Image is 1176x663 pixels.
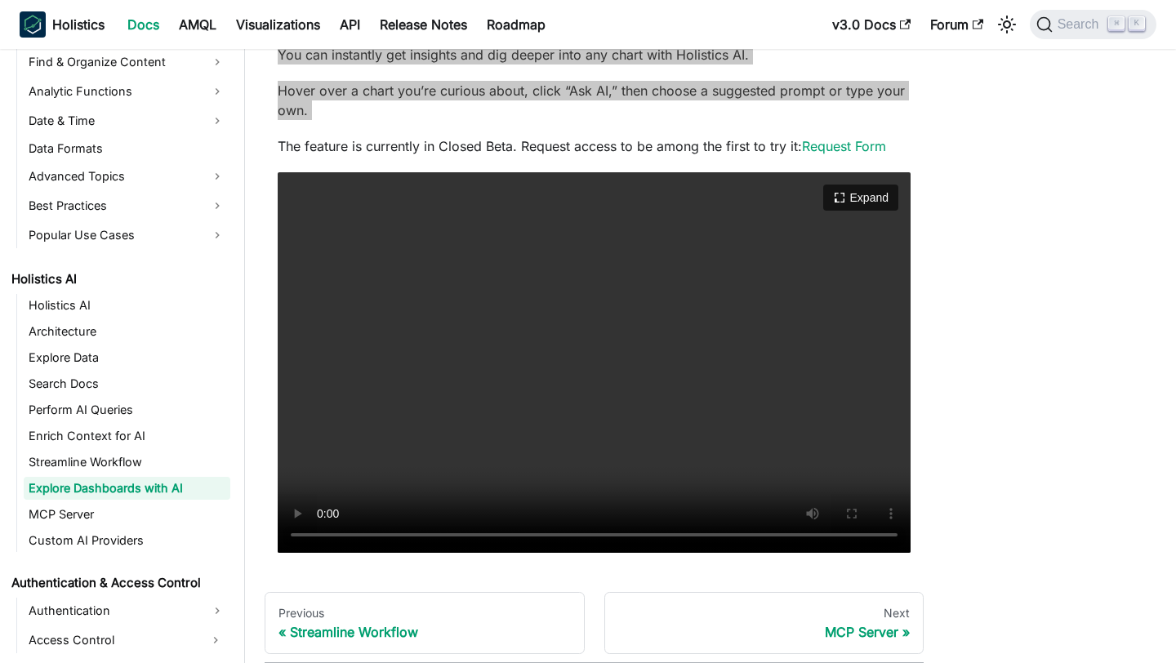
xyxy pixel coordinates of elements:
[24,78,230,105] a: Analytic Functions
[1129,16,1145,31] kbd: K
[24,108,230,134] a: Date & Time
[370,11,477,38] a: Release Notes
[278,624,571,640] div: Streamline Workflow
[330,11,370,38] a: API
[24,598,230,624] a: Authentication
[20,11,46,38] img: Holistics
[7,268,230,291] a: Holistics AI
[24,346,230,369] a: Explore Data
[994,11,1020,38] button: Switch between dark and light mode (currently light mode)
[823,185,898,211] button: Expand video
[24,163,230,189] a: Advanced Topics
[1053,17,1109,32] span: Search
[52,15,105,34] b: Holistics
[226,11,330,38] a: Visualizations
[24,320,230,343] a: Architecture
[822,11,920,38] a: v3.0 Docs
[802,138,886,154] a: Request Form
[24,372,230,395] a: Search Docs
[24,49,230,75] a: Find & Organize Content
[278,81,911,120] p: Hover over a chart you’re curious about, click “Ask AI,” then choose a suggested prompt or type y...
[920,11,993,38] a: Forum
[1108,16,1125,31] kbd: ⌘
[477,11,555,38] a: Roadmap
[24,451,230,474] a: Streamline Workflow
[7,572,230,594] a: Authentication & Access Control
[201,627,230,653] button: Expand sidebar category 'Access Control'
[24,425,230,447] a: Enrich Context for AI
[604,592,924,654] a: NextMCP Server
[24,477,230,500] a: Explore Dashboards with AI
[24,193,230,219] a: Best Practices
[169,11,226,38] a: AMQL
[24,503,230,526] a: MCP Server
[265,592,585,654] a: PreviousStreamline Workflow
[1030,10,1156,39] button: Search (Command+K)
[20,11,105,38] a: HolisticsHolistics
[618,606,911,621] div: Next
[278,45,911,65] p: You can instantly get insights and dig deeper into any chart with Holistics AI.
[118,11,169,38] a: Docs
[24,529,230,552] a: Custom AI Providers
[24,137,230,160] a: Data Formats
[265,592,924,654] nav: Docs pages
[24,627,201,653] a: Access Control
[278,136,911,156] p: The feature is currently in Closed Beta. Request access to be among the first to try it:
[618,624,911,640] div: MCP Server
[24,222,230,248] a: Popular Use Cases
[24,398,230,421] a: Perform AI Queries
[278,172,911,553] video: Your browser does not support embedding video, but you can .
[278,606,571,621] div: Previous
[24,294,230,317] a: Holistics AI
